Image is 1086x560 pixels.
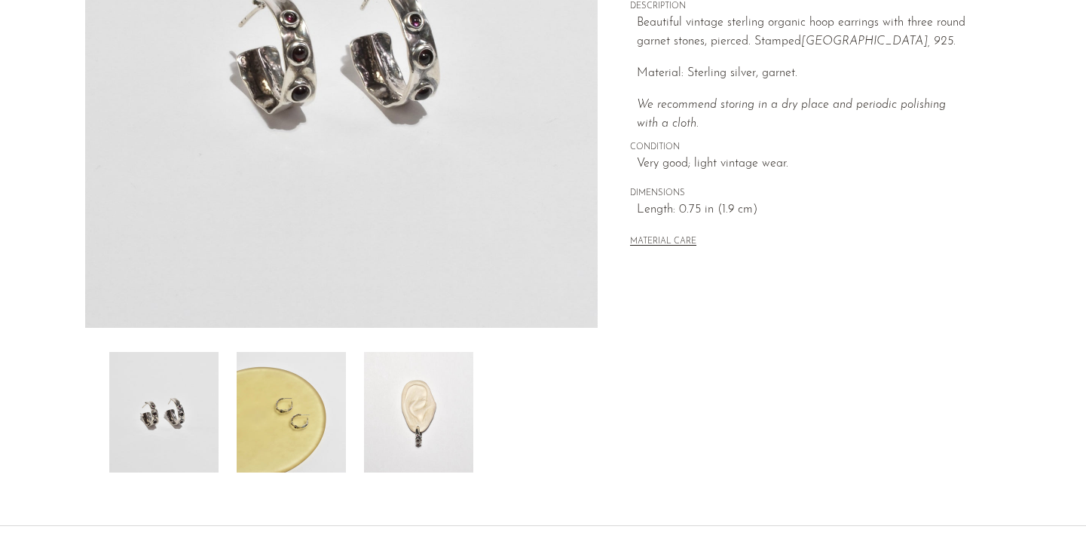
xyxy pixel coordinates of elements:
p: Beautiful vintage sterling organic hoop earrings with three round garnet stones, pierced. Stamped [637,14,969,52]
em: [GEOGRAPHIC_DATA], 925. [801,35,956,47]
img: Garnet Hoop Earrings [109,352,219,473]
i: We recommend storing in a dry place and periodic polishing with a cloth. [637,99,946,130]
img: Garnet Hoop Earrings [237,352,346,473]
span: Very good; light vintage wear. [637,155,969,174]
button: MATERIAL CARE [630,237,696,248]
p: Material: Sterling silver, garnet. [637,64,969,84]
span: Length: 0.75 in (1.9 cm) [637,200,969,220]
span: DIMENSIONS [630,187,969,200]
span: CONDITION [630,141,969,155]
img: Garnet Hoop Earrings [364,352,473,473]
